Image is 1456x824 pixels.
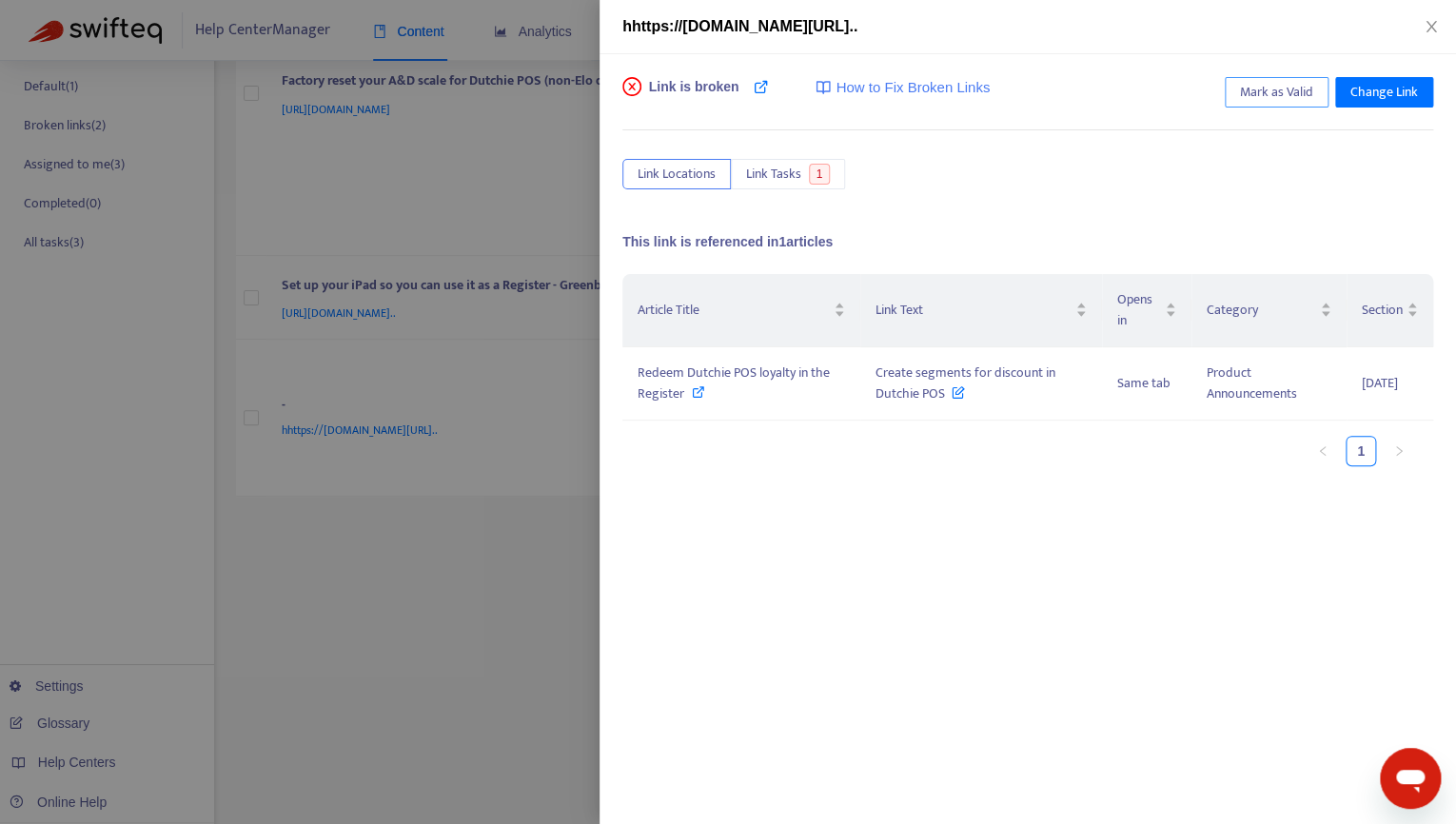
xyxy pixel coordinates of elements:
span: 1 [809,164,831,185]
span: Create segments for discount in Dutchie POS [876,362,1054,404]
button: Link Tasks1 [731,159,845,189]
span: Link Locations [638,164,716,185]
span: close [1424,19,1439,34]
li: Previous Page [1308,436,1338,466]
li: 1 [1346,436,1376,466]
span: Link Tasks [746,164,801,185]
button: Link Locations [622,159,731,189]
button: left [1308,436,1338,466]
span: Mark as Valid [1240,82,1313,103]
li: Next Page [1384,436,1414,466]
th: Link Text [860,274,1101,347]
span: Product Announcements [1207,362,1297,404]
th: Category [1191,274,1347,347]
span: Section [1362,300,1403,321]
span: This link is referenced in 1 articles [622,234,833,249]
button: Close [1418,18,1445,36]
span: [DATE] [1362,372,1398,394]
span: left [1317,445,1328,457]
span: right [1393,445,1405,457]
span: Link is broken [649,77,739,115]
span: Link Text [876,300,1071,321]
span: hhttps://[DOMAIN_NAME][URL].. [622,18,857,34]
button: right [1384,436,1414,466]
span: close-circle [622,77,641,96]
span: Category [1207,300,1316,321]
th: Article Title [622,274,860,347]
span: Change Link [1350,82,1418,103]
th: Opens in [1102,274,1191,347]
button: Mark as Valid [1225,77,1328,108]
img: image-link [816,80,831,95]
span: Opens in [1117,289,1161,331]
a: How to Fix Broken Links [816,77,990,99]
span: Same tab [1117,372,1171,394]
span: How to Fix Broken Links [836,77,990,99]
span: Redeem Dutchie POS loyalty in the Register [638,362,830,404]
th: Section [1347,274,1433,347]
a: 1 [1347,437,1375,465]
button: Change Link [1335,77,1433,108]
iframe: Button to launch messaging window [1380,748,1441,809]
span: Article Title [638,300,830,321]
